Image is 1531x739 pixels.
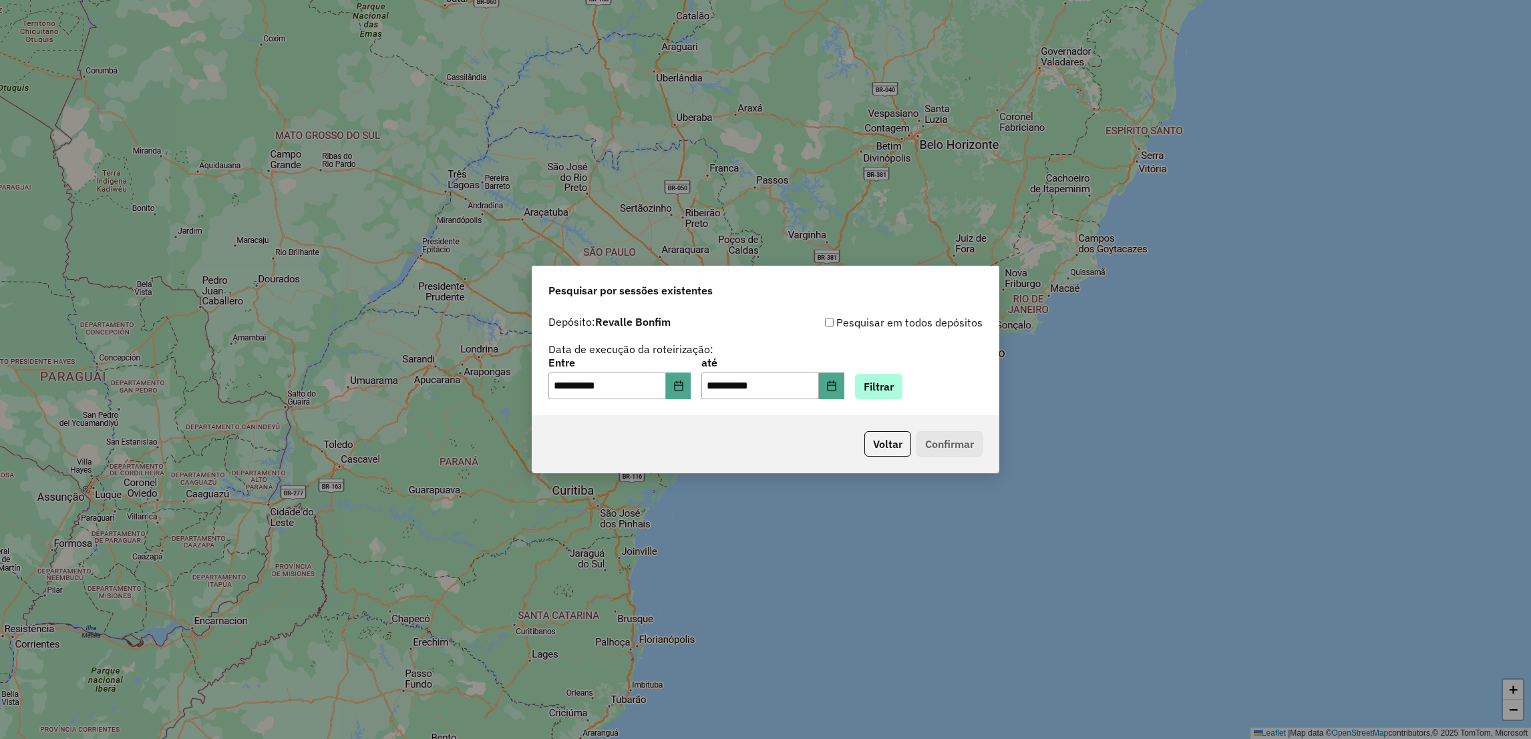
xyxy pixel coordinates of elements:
span: Pesquisar por sessões existentes [548,282,713,298]
button: Choose Date [666,373,691,399]
strong: Revalle Bonfim [595,315,671,328]
div: Pesquisar em todos depósitos [765,314,983,330]
label: Entre [548,354,691,371]
button: Voltar [864,431,911,457]
label: até [701,354,844,371]
button: Choose Date [819,373,844,399]
label: Data de execução da roteirização: [548,341,713,357]
button: Filtrar [855,374,902,399]
label: Depósito: [548,314,671,330]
